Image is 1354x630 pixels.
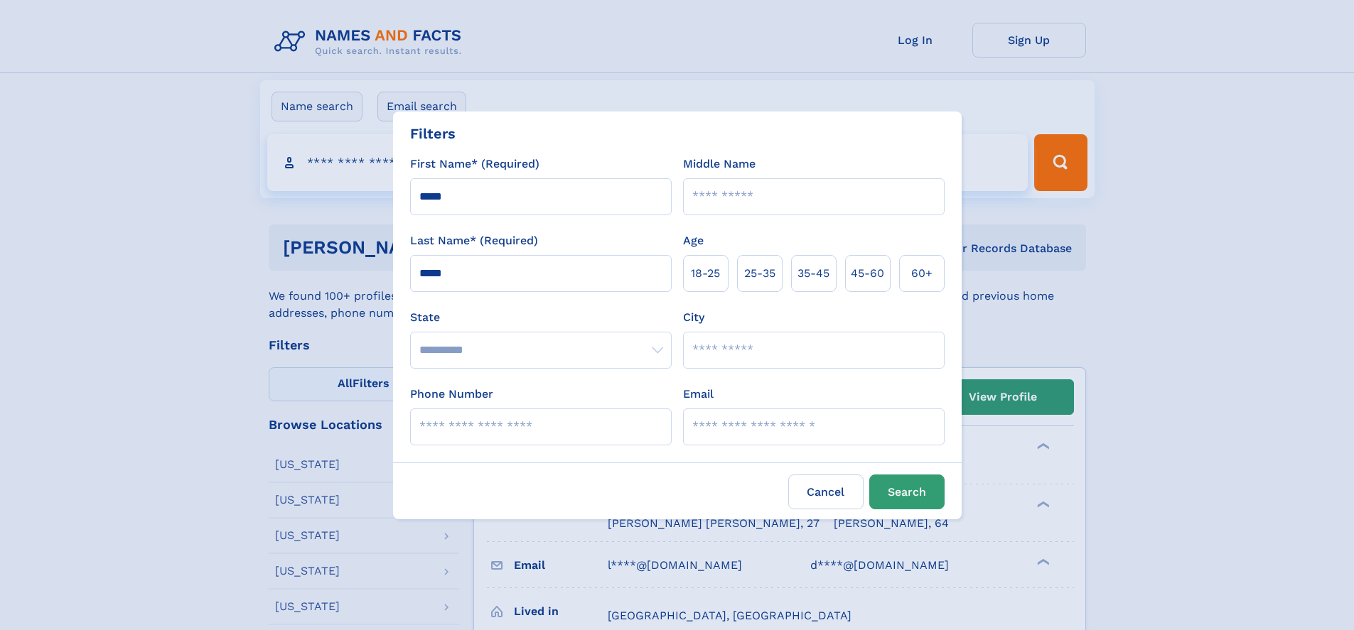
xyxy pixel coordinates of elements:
label: Middle Name [683,156,756,173]
span: 25‑35 [744,265,775,282]
label: Cancel [788,474,864,509]
label: Last Name* (Required) [410,232,538,249]
label: City [683,309,704,326]
span: 18‑25 [691,265,720,282]
span: 60+ [911,265,933,282]
span: 45‑60 [851,265,884,282]
label: First Name* (Required) [410,156,539,173]
label: Phone Number [410,386,493,403]
div: Filters [410,123,456,144]
label: State [410,309,672,326]
button: Search [869,474,945,509]
label: Age [683,232,704,249]
label: Email [683,386,714,403]
span: 35‑45 [797,265,829,282]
